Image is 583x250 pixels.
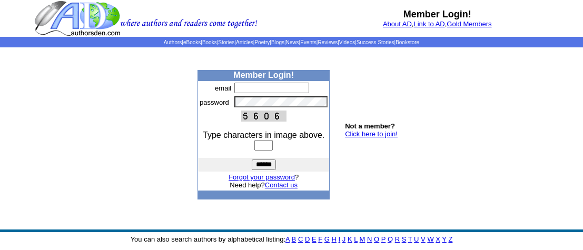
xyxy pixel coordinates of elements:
[383,20,492,28] font: , ,
[203,131,324,139] font: Type characters in image above.
[298,235,303,243] a: C
[348,235,352,243] a: K
[229,173,299,181] font: ?
[345,122,395,130] b: Not a member?
[381,235,386,243] a: P
[374,235,379,243] a: O
[236,39,253,45] a: Articles
[131,235,453,243] font: You can also search authors by alphabetical listing:
[414,235,419,243] a: U
[271,39,284,45] a: Blogs
[383,20,412,28] a: About AD
[164,39,419,45] span: | | | | | | | | | | | |
[324,235,330,243] a: G
[233,71,294,79] b: Member Login!
[183,39,201,45] a: eBooks
[413,20,444,28] a: Link to AD
[254,39,270,45] a: Poetry
[318,235,322,243] a: F
[218,39,234,45] a: Stories
[241,111,286,122] img: This Is CAPTCHA Image
[408,235,412,243] a: T
[229,173,295,181] a: Forgot your password
[200,98,229,106] font: password
[292,235,297,243] a: B
[448,235,452,243] a: Z
[367,235,372,243] a: N
[388,235,393,243] a: Q
[442,235,446,243] a: Y
[339,235,341,243] a: I
[339,39,355,45] a: Videos
[215,84,231,92] font: email
[285,235,290,243] a: A
[202,39,217,45] a: Books
[286,39,299,45] a: News
[402,235,407,243] a: S
[345,130,398,138] a: Click here to join!
[395,235,400,243] a: R
[265,181,298,189] a: Contact us
[300,39,317,45] a: Events
[421,235,426,243] a: V
[396,39,419,45] a: Bookstore
[305,235,310,243] a: D
[357,39,394,45] a: Success Stories
[354,235,358,243] a: L
[332,235,337,243] a: H
[312,235,317,243] a: E
[342,235,346,243] a: J
[360,235,365,243] a: M
[447,20,491,28] a: Gold Members
[427,235,433,243] a: W
[436,235,440,243] a: X
[230,181,298,189] font: Need help?
[318,39,338,45] a: Reviews
[164,39,182,45] a: Authors
[403,9,471,19] b: Member Login!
